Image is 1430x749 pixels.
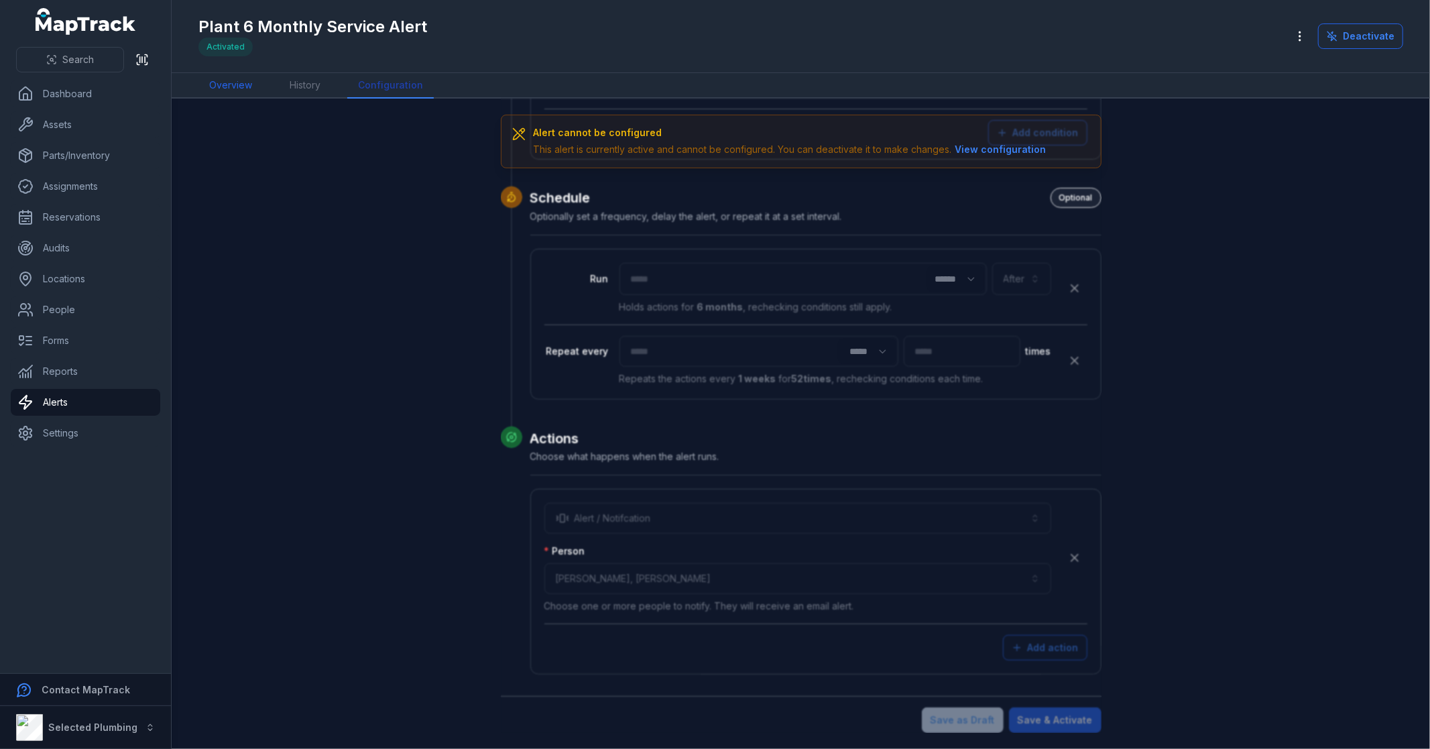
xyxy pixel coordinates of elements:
a: Settings [11,420,160,447]
div: Activated [198,38,253,56]
a: Reservations [11,204,160,231]
strong: Selected Plumbing [48,722,137,733]
span: Search [62,53,94,66]
a: Configuration [347,73,434,99]
a: Locations [11,266,160,292]
a: Parts/Inventory [11,142,160,169]
div: This alert is currently active and cannot be configured. You can deactivate it to make changes. [534,142,1050,157]
a: Alerts [11,389,160,416]
a: Overview [198,73,263,99]
a: People [11,296,160,323]
strong: Contact MapTrack [42,684,130,695]
a: History [279,73,331,99]
button: Deactivate [1318,23,1403,49]
a: Assignments [11,173,160,200]
a: Forms [11,327,160,354]
a: Audits [11,235,160,262]
a: MapTrack [36,8,136,35]
a: Reports [11,358,160,385]
a: Assets [11,111,160,138]
button: View configuration [952,142,1050,157]
a: Dashboard [11,80,160,107]
button: Search [16,47,124,72]
h3: Alert cannot be configured [534,126,1050,139]
h1: Plant 6 Monthly Service Alert [198,16,427,38]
